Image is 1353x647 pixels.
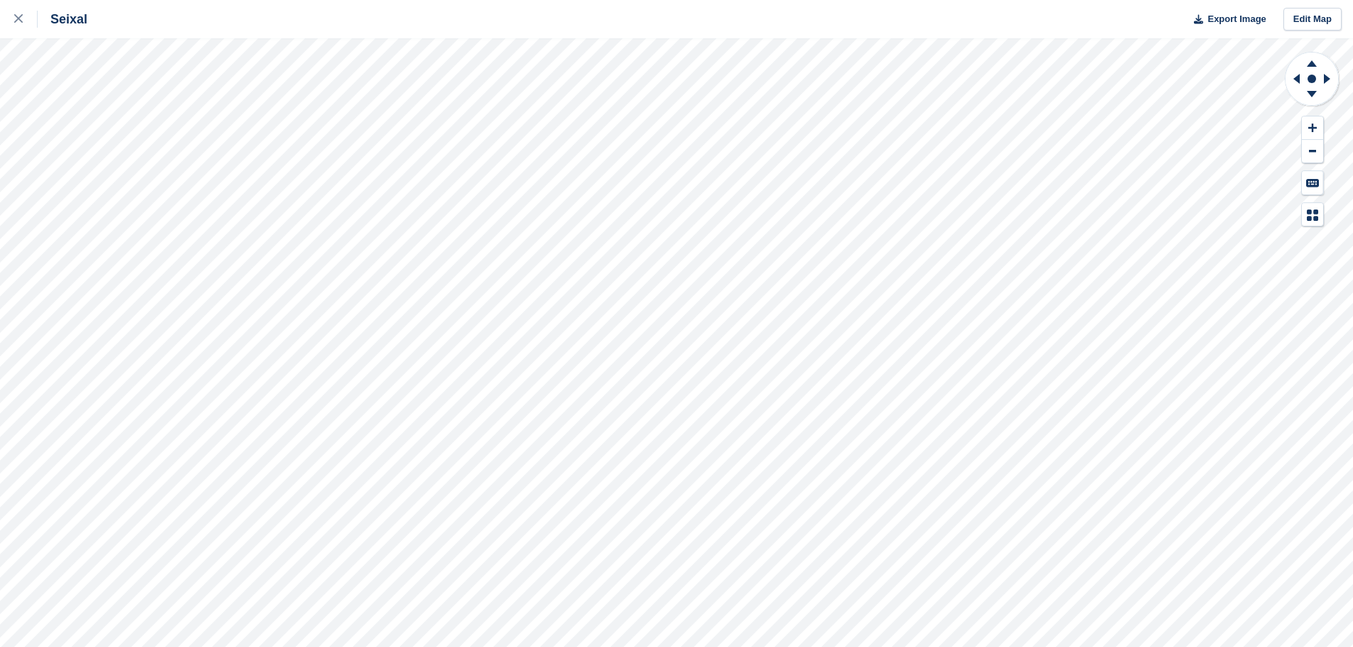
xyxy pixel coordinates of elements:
button: Zoom Out [1302,140,1323,163]
button: Zoom In [1302,116,1323,140]
div: Seixal [38,11,87,28]
button: Keyboard Shortcuts [1302,171,1323,195]
button: Export Image [1185,8,1266,31]
a: Edit Map [1283,8,1342,31]
span: Export Image [1207,12,1266,26]
button: Map Legend [1302,203,1323,227]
